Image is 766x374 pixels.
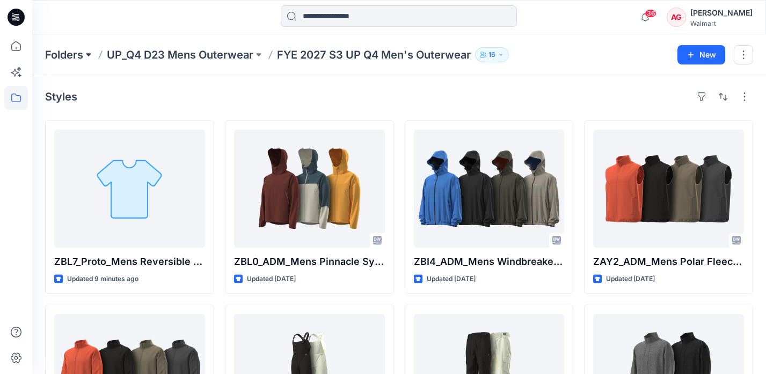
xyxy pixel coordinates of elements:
button: 16 [475,47,509,62]
a: ZBL0_ADM_Mens Pinnacle System Shell [234,130,385,248]
p: ZBI4_ADM_Mens Windbreaker Jacket [414,254,565,269]
a: ZBI4_ADM_Mens Windbreaker Jacket [414,130,565,248]
div: Walmart [690,19,753,27]
p: Updated [DATE] [606,274,655,285]
button: New [677,45,725,64]
a: Folders [45,47,83,62]
a: UP_Q4 D23 Mens Outerwear [107,47,253,62]
div: [PERSON_NAME] [690,6,753,19]
a: ZAY2_ADM_Mens Polar Fleece Vest [593,130,744,248]
h4: Styles [45,90,77,103]
p: Updated [DATE] [247,274,296,285]
p: Updated 9 minutes ago [67,274,138,285]
p: ZAY2_ADM_Mens Polar Fleece Vest [593,254,744,269]
p: 16 [488,49,495,61]
a: ZBL7_Proto_Mens Reversible Pant [54,130,205,248]
span: 36 [645,9,656,18]
p: ZBL0_ADM_Mens Pinnacle System Shell [234,254,385,269]
p: FYE 2027 S3 UP Q4 Men's Outerwear [277,47,471,62]
p: ZBL7_Proto_Mens Reversible Pant [54,254,205,269]
p: Updated [DATE] [427,274,476,285]
div: AG [667,8,686,27]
